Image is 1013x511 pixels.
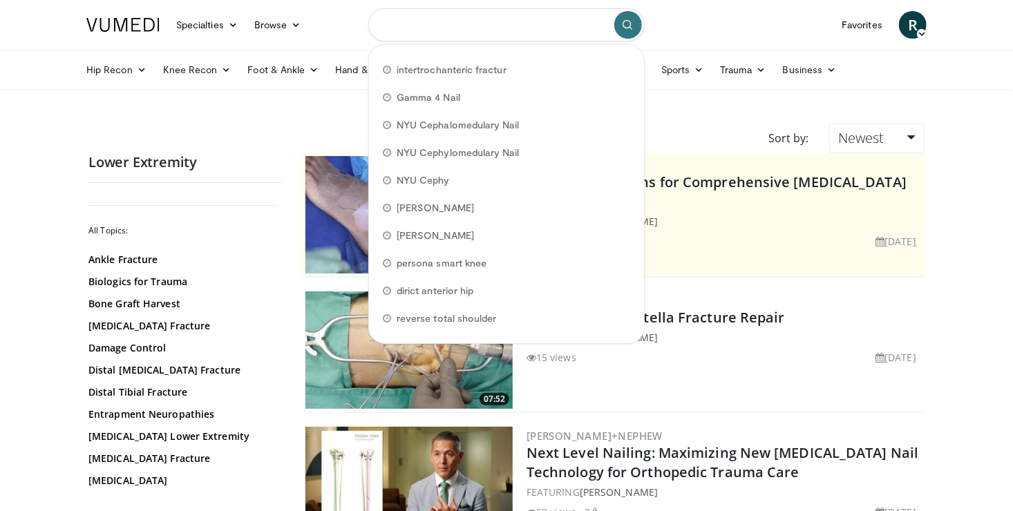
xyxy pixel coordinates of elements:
span: reverse total shoulder [397,311,497,325]
a: Biointegrative Patella Fracture Repair [527,308,785,327]
a: R [899,11,927,39]
input: Search topics, interventions [368,8,645,41]
img: 711e638b-2741-4ad8-96b0-27da83aae913.300x170_q85_crop-smart_upscale.jpg [305,291,513,409]
a: Trauma [712,56,775,84]
span: intertrochanteric fractur [397,63,506,77]
a: Favorites [833,11,891,39]
div: FEATURING [527,330,922,345]
span: NYU Cephy [397,173,450,187]
span: persona smart knee [397,256,486,270]
li: [DATE] [875,350,916,365]
a: 07:52 [305,291,513,409]
a: Foot & Ankle [240,56,328,84]
a: [MEDICAL_DATA] Lower Extremity [88,430,275,443]
span: 07:52 [480,393,509,405]
div: FEATURING [527,485,922,499]
span: Newest [838,128,884,147]
a: Next Level Nailing: Maximizing New [MEDICAL_DATA] Nail Technology for Orthopedic Trauma Care [527,443,918,481]
h2: All Topics: [88,225,278,236]
a: Ankle Fracture [88,253,275,267]
img: ce164293-0bd9-447d-b578-fc653e6584c8.300x170_q85_crop-smart_upscale.jpg [305,156,513,273]
span: [PERSON_NAME] [397,201,474,215]
li: [DATE] [875,234,916,249]
a: Bone Graft Harvest [88,297,275,311]
a: [MEDICAL_DATA] Fracture [88,496,275,510]
a: Newest [829,123,925,153]
a: [PERSON_NAME] [580,485,658,499]
a: Distal [MEDICAL_DATA] Fracture [88,363,275,377]
a: Business [775,56,845,84]
a: 13:51 [305,156,513,273]
a: Knee Recon [155,56,240,84]
a: Specialties [168,11,246,39]
a: Hip Recon [78,56,155,84]
span: NYU Cephylomedulary Nail [397,146,520,160]
a: Entrapment Neuropathies [88,407,275,421]
h2: Lower Extremity [88,153,282,171]
a: [MEDICAL_DATA] [88,474,275,488]
a: [MEDICAL_DATA] Fracture [88,319,275,333]
a: Innovative Options for Comprehensive [MEDICAL_DATA] Management [527,173,907,211]
a: Browse [246,11,310,39]
a: [PERSON_NAME]+Nephew [527,429,663,443]
li: 15 views [527,350,576,365]
div: FEATURING [527,214,922,229]
a: Hand & Wrist [327,56,416,84]
a: Biologics for Trauma [88,275,275,289]
span: NYU Cephalomedulary Nail [397,118,520,132]
a: Sports [653,56,712,84]
img: VuMedi Logo [86,18,160,32]
span: Gamma 4 Nail [397,90,460,104]
span: [PERSON_NAME] [397,229,474,242]
span: dirict anterior hip [397,284,473,298]
a: Damage Control [88,341,275,355]
a: Distal Tibial Fracture [88,385,275,399]
div: Sort by: [758,123,819,153]
a: [MEDICAL_DATA] Fracture [88,452,275,465]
